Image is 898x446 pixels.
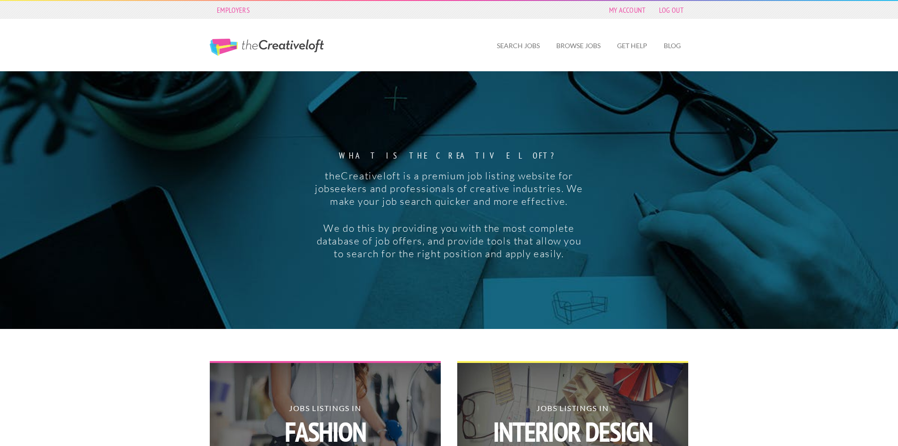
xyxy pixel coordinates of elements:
[610,35,655,57] a: Get Help
[549,35,608,57] a: Browse Jobs
[313,151,585,160] strong: What is the creative loft?
[210,39,324,56] a: The Creative Loft
[210,404,441,446] h2: Jobs Listings in
[656,35,688,57] a: Blog
[313,222,585,260] p: We do this by providing you with the most complete database of job offers, and provide tools that...
[457,418,688,446] strong: Interior Design
[212,3,255,17] a: Employers
[313,169,585,208] p: theCreativeloft is a premium job listing website for jobseekers and professionals of creative ind...
[210,418,441,446] strong: Fashion
[489,35,547,57] a: Search Jobs
[604,3,651,17] a: My Account
[654,3,688,17] a: Log Out
[457,404,688,446] h2: Jobs Listings in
